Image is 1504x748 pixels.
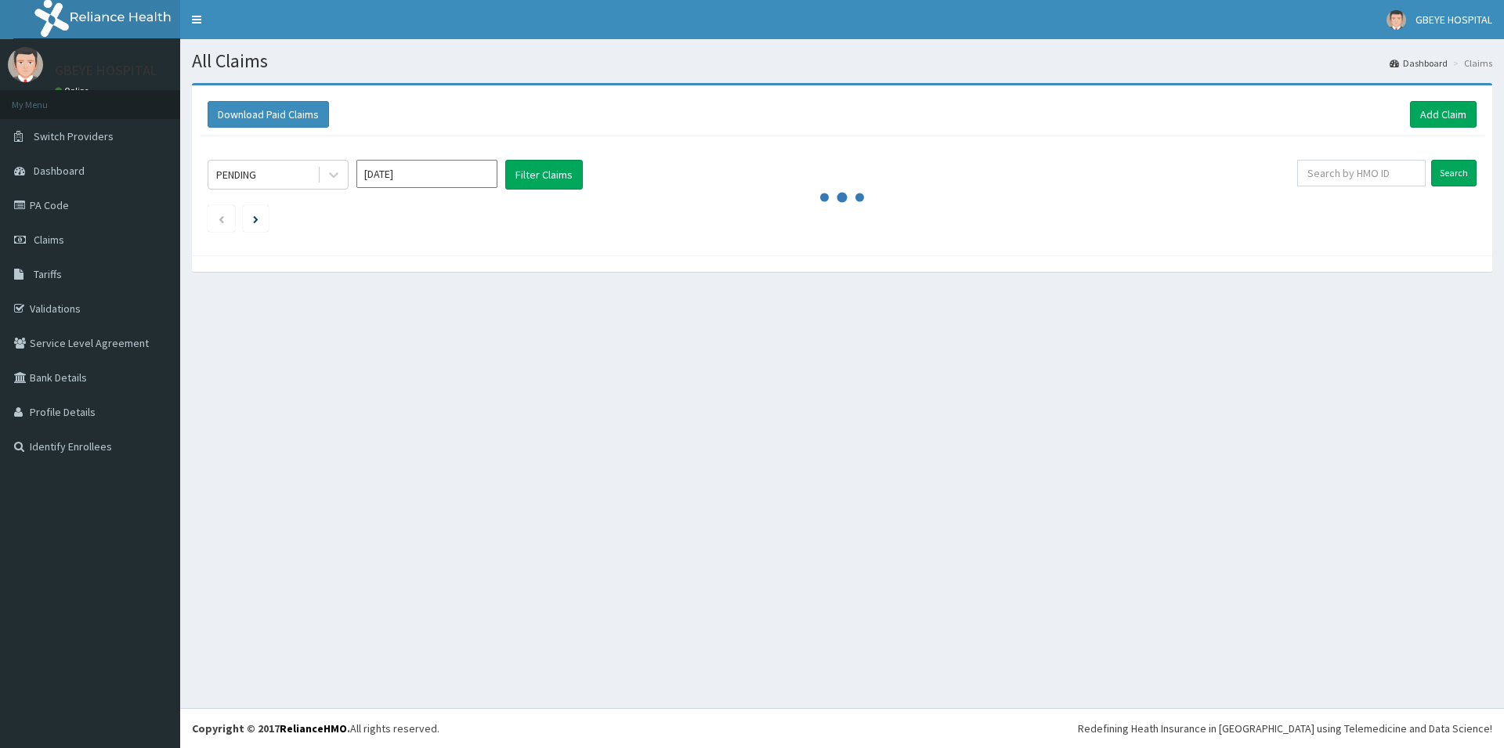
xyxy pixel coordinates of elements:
a: Dashboard [1390,56,1448,70]
img: User Image [1386,10,1406,30]
button: Filter Claims [505,160,583,190]
a: Online [55,85,92,96]
button: Download Paid Claims [208,101,329,128]
span: GBEYE HOSPITAL [1415,13,1492,27]
div: Redefining Heath Insurance in [GEOGRAPHIC_DATA] using Telemedicine and Data Science! [1078,721,1492,736]
span: Dashboard [34,164,85,178]
svg: audio-loading [819,174,866,221]
footer: All rights reserved. [180,708,1504,748]
a: RelianceHMO [280,721,347,735]
span: Switch Providers [34,129,114,143]
p: GBEYE HOSPITAL [55,63,157,78]
input: Select Month and Year [356,160,497,188]
li: Claims [1449,56,1492,70]
a: Add Claim [1410,101,1477,128]
h1: All Claims [192,51,1492,71]
a: Next page [253,211,258,226]
strong: Copyright © 2017 . [192,721,350,735]
a: Previous page [218,211,225,226]
input: Search by HMO ID [1297,160,1426,186]
div: PENDING [216,167,256,182]
span: Tariffs [34,267,62,281]
img: User Image [8,47,43,82]
span: Claims [34,233,64,247]
input: Search [1431,160,1477,186]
